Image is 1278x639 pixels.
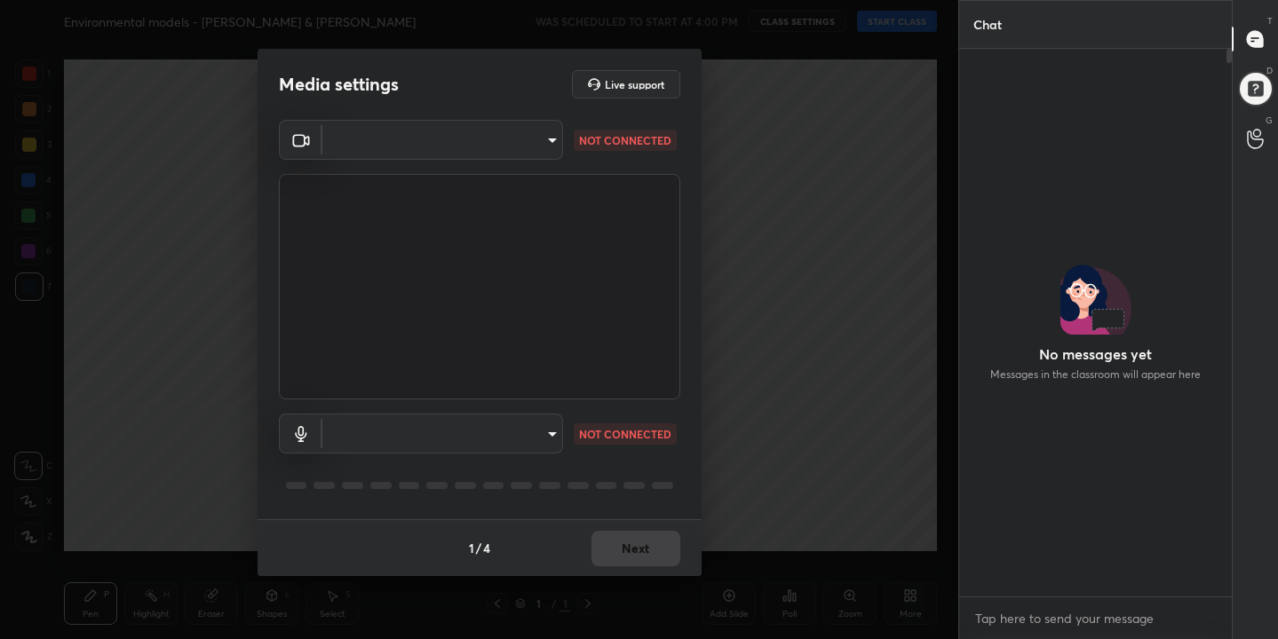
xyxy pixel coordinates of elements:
p: G [1266,114,1273,127]
p: NOT CONNECTED [579,132,671,148]
div: ​ [322,120,563,160]
h4: 4 [483,539,490,557]
h4: 1 [469,539,474,557]
h2: Media settings [279,73,399,96]
p: NOT CONNECTED [579,426,671,442]
div: ​ [322,414,563,454]
p: Chat [959,1,1016,48]
p: T [1267,14,1273,28]
p: D [1266,64,1273,77]
h5: Live support [605,79,664,90]
h4: / [476,539,481,557]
